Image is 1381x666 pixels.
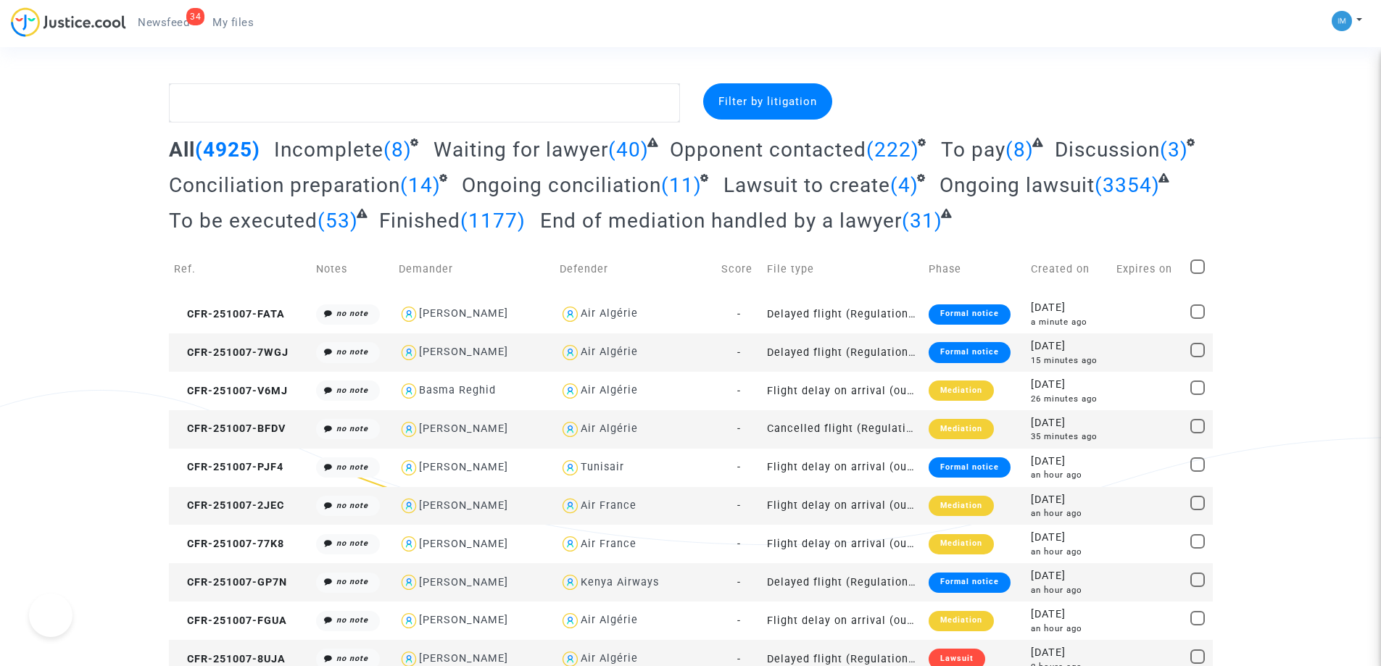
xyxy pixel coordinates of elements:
[400,173,441,197] span: (14)
[1031,377,1106,393] div: [DATE]
[195,138,260,162] span: (4925)
[560,610,581,631] img: icon-user.svg
[737,615,741,627] span: -
[1031,430,1106,443] div: 35 minutes ago
[581,423,638,435] div: Air Algérie
[1031,469,1106,481] div: an hour ago
[737,653,741,665] span: -
[737,385,741,397] span: -
[762,449,924,487] td: Flight delay on arrival (outside of EU - Montreal Convention)
[929,419,994,439] div: Mediation
[737,576,741,588] span: -
[1031,338,1106,354] div: [DATE]
[169,243,312,295] td: Ref.
[929,534,994,554] div: Mediation
[399,304,420,325] img: icon-user.svg
[174,653,286,665] span: CFR-251007-8UJA
[1031,300,1106,316] div: [DATE]
[399,610,420,631] img: icon-user.svg
[336,501,368,510] i: no note
[336,577,368,586] i: no note
[1332,11,1352,31] img: a105443982b9e25553e3eed4c9f672e7
[460,209,526,233] span: (1177)
[419,346,508,358] div: [PERSON_NAME]
[581,576,659,588] div: Kenya Airways
[555,243,716,295] td: Defender
[11,7,126,37] img: jc-logo.svg
[540,209,902,233] span: End of mediation handled by a lawyer
[762,525,924,563] td: Flight delay on arrival (outside of EU - Montreal Convention)
[581,538,636,550] div: Air France
[581,307,638,320] div: Air Algérie
[762,243,924,295] td: File type
[1031,507,1106,520] div: an hour ago
[1031,568,1106,584] div: [DATE]
[1031,546,1106,558] div: an hour ago
[419,652,508,665] div: [PERSON_NAME]
[1031,316,1106,328] div: a minute ago
[1031,393,1106,405] div: 26 minutes ago
[169,209,318,233] span: To be executed
[1055,138,1160,162] span: Discussion
[1031,454,1106,470] div: [DATE]
[1031,354,1106,367] div: 15 minutes ago
[336,386,368,395] i: no note
[394,243,555,295] td: Demander
[318,209,358,233] span: (53)
[1031,530,1106,546] div: [DATE]
[174,461,283,473] span: CFR-251007-PJF4
[419,614,508,626] div: [PERSON_NAME]
[560,342,581,363] img: icon-user.svg
[929,611,994,631] div: Mediation
[737,308,741,320] span: -
[581,346,638,358] div: Air Algérie
[419,307,508,320] div: [PERSON_NAME]
[929,457,1011,478] div: Formal notice
[174,423,286,435] span: CFR-251007-BFDV
[902,209,942,233] span: (31)
[929,304,1011,325] div: Formal notice
[174,308,285,320] span: CFR-251007-FATA
[399,533,420,554] img: icon-user.svg
[737,461,741,473] span: -
[174,576,287,588] span: CFR-251007-GP7N
[1031,607,1106,623] div: [DATE]
[737,538,741,550] span: -
[126,12,201,33] a: 34Newsfeed
[138,16,189,29] span: Newsfeed
[212,16,254,29] span: My files
[1005,138,1034,162] span: (8)
[560,457,581,478] img: icon-user.svg
[379,209,460,233] span: Finished
[762,333,924,372] td: Delayed flight (Regulation EC 261/2004)
[941,138,1005,162] span: To pay
[581,461,624,473] div: Tunisair
[737,423,741,435] span: -
[762,487,924,525] td: Flight delay on arrival (outside of EU - Montreal Convention)
[399,572,420,593] img: icon-user.svg
[661,173,702,197] span: (11)
[186,8,204,25] div: 34
[336,615,368,625] i: no note
[174,615,287,627] span: CFR-251007-FGUA
[399,496,420,517] img: icon-user.svg
[169,173,400,197] span: Conciliation preparation
[866,138,919,162] span: (222)
[890,173,918,197] span: (4)
[274,138,383,162] span: Incomplete
[723,173,890,197] span: Lawsuit to create
[434,138,608,162] span: Waiting for lawyer
[201,12,265,33] a: My files
[169,138,195,162] span: All
[419,576,508,588] div: [PERSON_NAME]
[399,342,420,363] img: icon-user.svg
[924,243,1027,295] td: Phase
[560,419,581,440] img: icon-user.svg
[311,243,393,295] td: Notes
[174,499,284,512] span: CFR-251007-2JEC
[940,173,1095,197] span: Ongoing lawsuit
[718,95,817,108] span: Filter by litigation
[1031,415,1106,431] div: [DATE]
[1031,492,1106,508] div: [DATE]
[419,461,508,473] div: [PERSON_NAME]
